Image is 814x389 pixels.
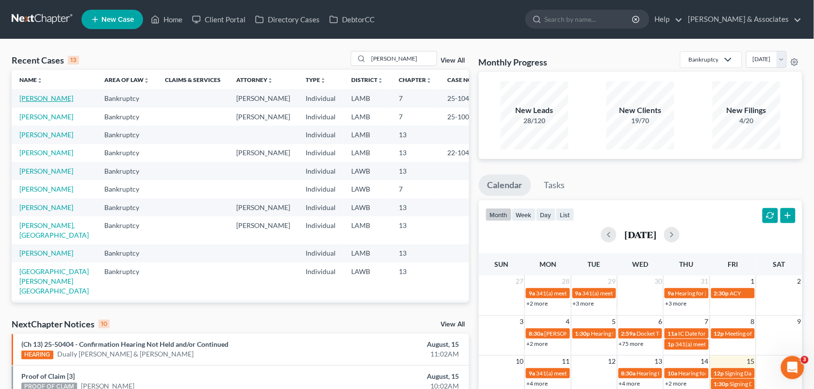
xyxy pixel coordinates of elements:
span: Mon [539,260,556,268]
td: Individual [298,89,343,107]
td: 13 [391,144,440,162]
td: LAMB [343,108,391,126]
i: unfold_more [426,78,432,83]
div: 4/20 [713,116,781,126]
span: Wed [633,260,649,268]
i: unfold_more [377,78,383,83]
span: 341(a) meeting for [PERSON_NAME] [675,340,769,348]
span: 341(a) meeting for [PERSON_NAME] & [PERSON_NAME] [536,290,681,297]
div: 28/120 [501,116,569,126]
td: LAWB [343,180,391,198]
td: 13 [391,162,440,180]
input: Search by name... [369,51,437,65]
a: Home [146,11,187,28]
h2: [DATE] [624,229,656,240]
a: Proof of Claim [3] [21,372,75,380]
a: [PERSON_NAME], [GEOGRAPHIC_DATA] [19,221,89,239]
button: list [556,208,574,221]
td: Bankruptcy [97,126,157,144]
a: Chapterunfold_more [399,76,432,83]
span: Sat [773,260,785,268]
a: Help [650,11,683,28]
a: +2 more [526,340,548,347]
td: 22-10432 [440,144,486,162]
td: [PERSON_NAME] [228,144,298,162]
a: +2 more [665,380,686,387]
div: 19/70 [606,116,674,126]
a: View All [441,57,465,64]
td: 13 [391,262,440,300]
td: Individual [298,198,343,216]
td: LAMB [343,216,391,244]
span: 11 [561,356,571,367]
i: unfold_more [37,78,43,83]
div: 11:02AM [320,349,459,359]
span: 9a [529,290,535,297]
td: Individual [298,300,343,328]
td: Bankruptcy [97,198,157,216]
i: unfold_more [320,78,326,83]
td: [PERSON_NAME] [228,216,298,244]
a: [PERSON_NAME] [19,130,73,139]
a: Districtunfold_more [351,76,383,83]
td: 13 [391,198,440,216]
td: 7 [391,300,440,328]
a: [PERSON_NAME] [19,249,73,257]
h3: Monthly Progress [479,56,548,68]
span: 1 [750,276,756,287]
td: 13 [391,244,440,262]
td: Bankruptcy [97,162,157,180]
td: LAWB [343,262,391,300]
td: Individual [298,180,343,198]
span: Hearing for [PERSON_NAME] & [PERSON_NAME] [591,330,718,337]
span: 9 [797,316,802,327]
a: [PERSON_NAME] [19,148,73,157]
span: 8:30a [621,370,636,377]
i: unfold_more [144,78,149,83]
td: Bankruptcy [97,180,157,198]
span: 2:59a [621,330,636,337]
span: Tue [588,260,601,268]
a: +4 more [526,380,548,387]
td: Bankruptcy [97,244,157,262]
span: 29 [607,276,617,287]
td: Bankruptcy [97,300,157,328]
td: LAMB [343,144,391,162]
i: unfold_more [267,78,273,83]
a: Typeunfold_more [306,76,326,83]
td: Bankruptcy [97,108,157,126]
span: 15 [746,356,756,367]
td: Bankruptcy [97,89,157,107]
span: 28 [561,276,571,287]
span: 7 [704,316,710,327]
a: +2 more [526,300,548,307]
a: [PERSON_NAME] [19,203,73,211]
th: Claims & Services [157,70,228,89]
span: 8:30a [529,330,543,337]
div: 10 [98,320,110,328]
a: Directory Cases [250,11,325,28]
button: month [486,208,512,221]
a: Dually [PERSON_NAME] & [PERSON_NAME] [57,349,194,359]
iframe: Intercom live chat [781,356,804,379]
span: Hearing for [PERSON_NAME] [678,370,754,377]
button: week [512,208,536,221]
span: 3 [801,356,809,364]
button: day [536,208,556,221]
a: [PERSON_NAME] [19,167,73,175]
span: 341(a) meeting for [PERSON_NAME] [583,290,676,297]
span: 1p [667,340,674,348]
td: LAWB [343,198,391,216]
span: 9a [575,290,582,297]
td: Individual [298,216,343,244]
a: Tasks [536,175,574,196]
a: (Ch 13) 25-50404 - Confirmation Hearing Not Held and/or Continued [21,340,228,348]
td: [PERSON_NAME] [228,300,298,328]
span: Fri [728,260,738,268]
td: LAMB [343,300,391,328]
td: Individual [298,126,343,144]
a: DebtorCC [325,11,379,28]
span: 1:30p [714,380,729,388]
td: Individual [298,108,343,126]
td: LAMB [343,126,391,144]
